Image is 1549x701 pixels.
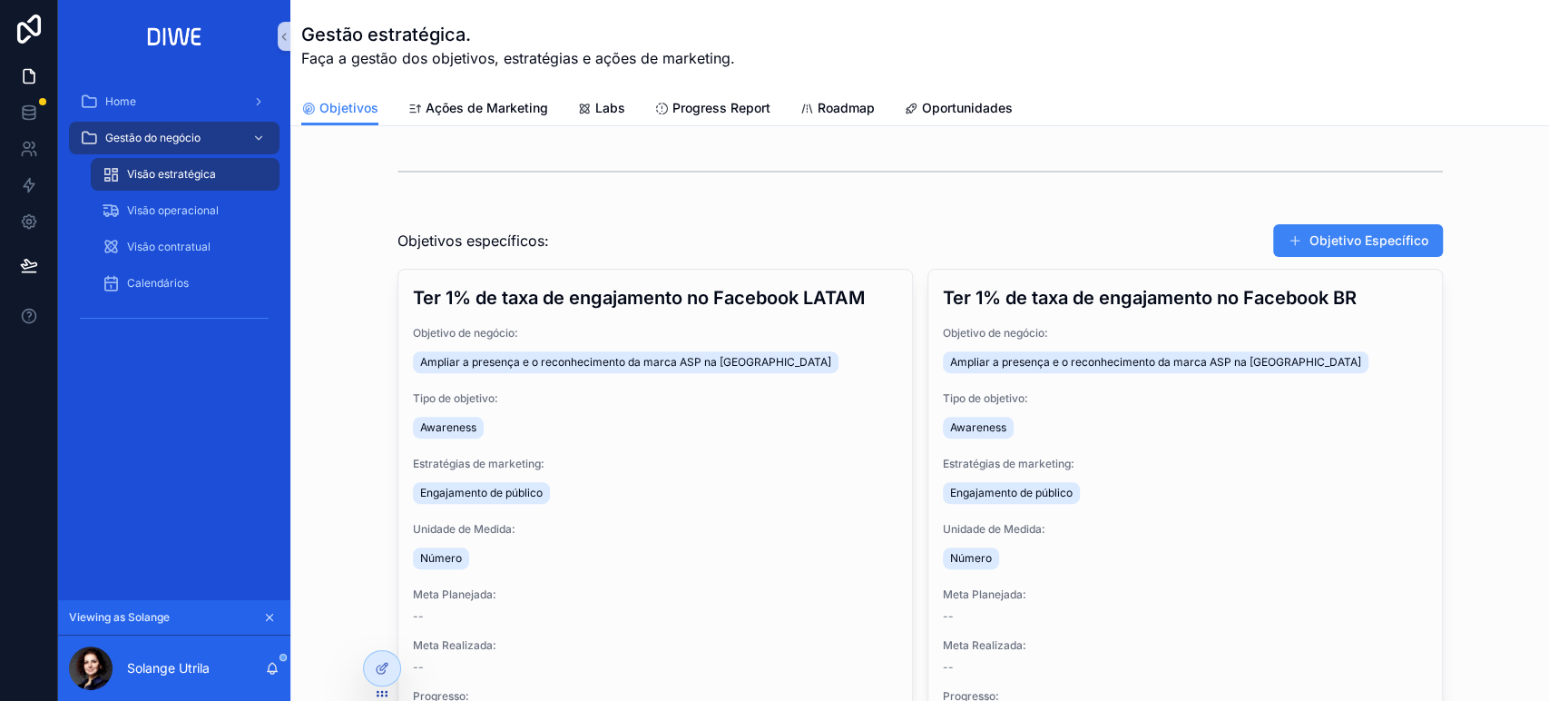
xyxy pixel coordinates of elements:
span: Ampliar a presença e o reconhecimento da marca ASP na [GEOGRAPHIC_DATA] [420,355,831,370]
a: Home [69,85,279,118]
span: Meta Planejada: [413,587,897,602]
span: Unidade de Medida: [413,522,897,537]
a: Visão estratégica [91,158,279,191]
img: App logo [142,22,208,51]
a: Visão operacional [91,194,279,227]
span: Objetivos específicos: [397,230,549,252]
span: Tipo de objetivo: [943,391,1427,406]
span: Meta Realizada: [943,638,1427,653]
a: Gestão do negócio [69,122,279,154]
a: Calendários [91,267,279,300]
span: Engajamento de público [420,486,543,500]
a: Progress Report [654,92,770,128]
h1: Gestão estratégica. [301,22,735,47]
span: Roadmap [818,99,875,117]
h3: Ter 1% de taxa de engajamento no Facebook LATAM [413,284,897,311]
span: Ampliar a presença e o reconhecimento da marca ASP na [GEOGRAPHIC_DATA] [950,355,1361,370]
span: Objetivos [319,99,378,117]
span: Meta Planejada: [943,587,1427,602]
a: Oportunidades [904,92,1013,128]
span: Visão estratégica [127,167,216,182]
span: Visão operacional [127,203,219,218]
span: Estratégias de marketing: [413,457,897,471]
span: Viewing as Solange [69,610,170,625]
span: Número [420,551,462,566]
p: Solange Utrila [127,659,210,677]
span: Awareness [950,420,1006,435]
span: Engajamento de público [950,486,1073,500]
span: Estratégias de marketing: [943,457,1427,471]
span: -- [943,609,954,624]
div: scrollable content [58,73,290,356]
span: Objetivo de negócio: [413,326,897,341]
span: Progress Report [672,99,770,117]
span: Meta Realizada: [413,638,897,653]
span: Tipo de objetivo: [413,391,897,406]
a: Objetivos [301,92,378,126]
span: Objetivo de negócio: [943,326,1427,341]
span: Gestão do negócio [105,131,201,145]
span: -- [413,609,424,624]
span: Ações de Marketing [426,99,548,117]
span: Awareness [420,420,476,435]
button: Objetivo Específico [1273,224,1443,257]
span: Visão contratual [127,240,211,254]
span: -- [413,660,424,675]
span: Home [105,94,136,109]
a: Labs [577,92,625,128]
a: Roadmap [799,92,875,128]
a: Ações de Marketing [407,92,548,128]
a: Visão contratual [91,231,279,263]
span: Unidade de Medida: [943,522,1427,537]
span: Faça a gestão dos objetivos, estratégias e ações de marketing. [301,47,735,69]
span: Calendários [127,276,189,291]
h3: Ter 1% de taxa de engajamento no Facebook BR [943,284,1427,311]
span: -- [943,660,954,675]
span: Oportunidades [922,99,1013,117]
span: Labs [595,99,625,117]
span: Número [950,551,992,566]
